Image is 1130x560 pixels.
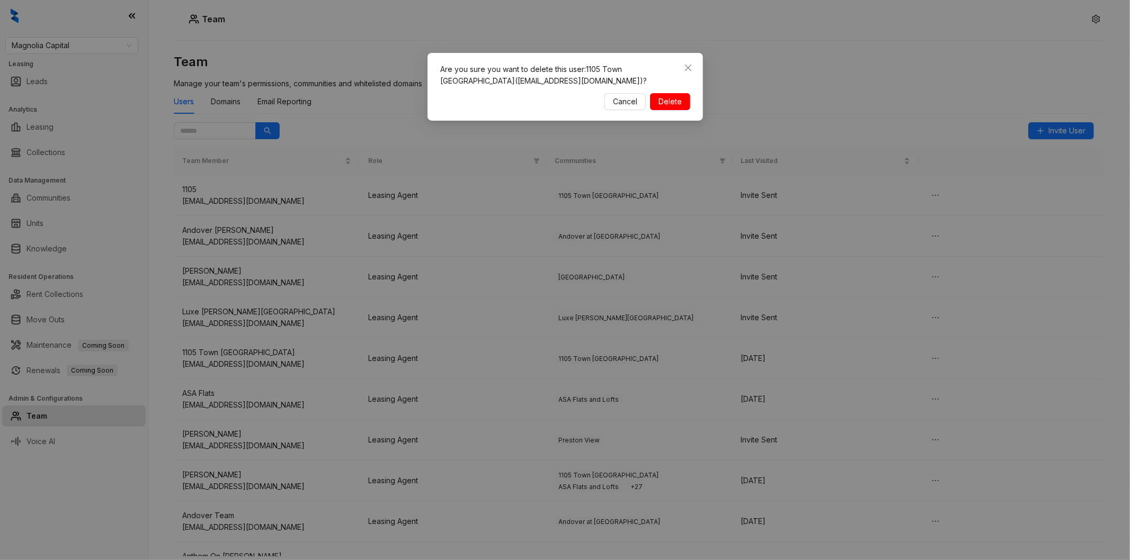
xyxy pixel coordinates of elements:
[684,64,692,72] span: close
[659,96,682,107] span: Delete
[680,59,697,76] button: Close
[604,93,646,110] button: Cancel
[650,93,690,110] button: Delete
[440,64,690,87] p: Are you sure you want to delete this user: 1105 Town [GEOGRAPHIC_DATA] ([EMAIL_ADDRESS][DOMAIN_NA...
[613,96,637,107] span: Cancel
